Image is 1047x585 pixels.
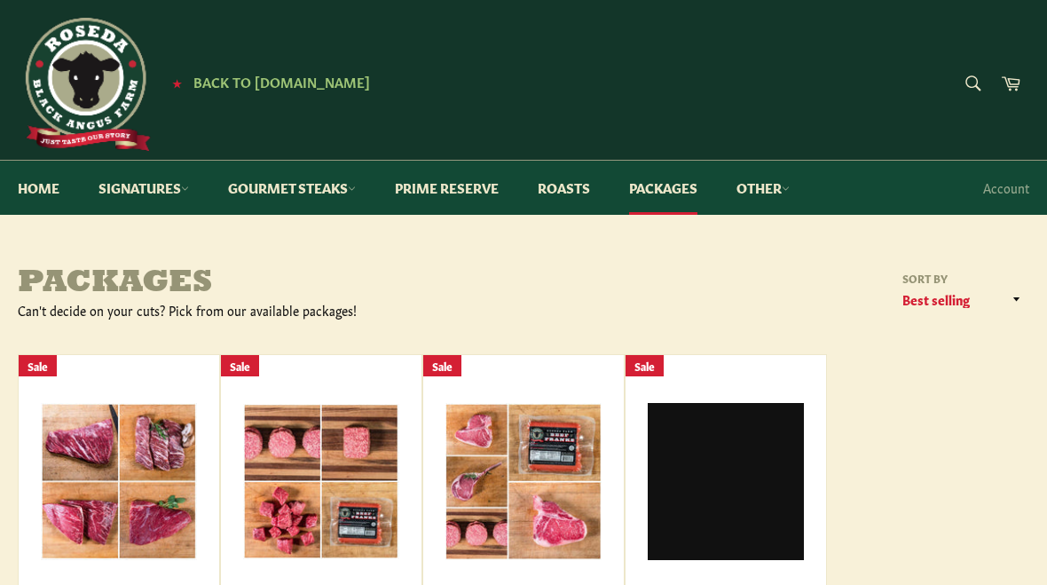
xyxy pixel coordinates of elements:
a: Prime Reserve [377,161,516,215]
a: Packages [611,161,715,215]
div: Sale [423,355,461,377]
img: Roseda Beef [18,18,151,151]
label: Sort by [896,271,1029,286]
a: Signatures [81,161,207,215]
img: Grill Master Pack [445,403,602,560]
h1: Packages [18,266,523,302]
a: Other [719,161,807,215]
div: Sale [19,355,57,377]
span: ★ [172,75,182,90]
a: ★ Back to [DOMAIN_NAME] [163,75,370,90]
a: Gourmet Steaks [210,161,374,215]
div: Can't decide on your cuts? Pick from our available packages! [18,302,523,319]
div: Sale [626,355,664,377]
span: Back to [DOMAIN_NAME] [193,72,370,91]
div: Sale [221,355,259,377]
a: Account [974,162,1038,214]
img: Favorites Sampler [243,404,399,559]
img: Passport Pack [41,403,197,559]
a: Roasts [520,161,608,215]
